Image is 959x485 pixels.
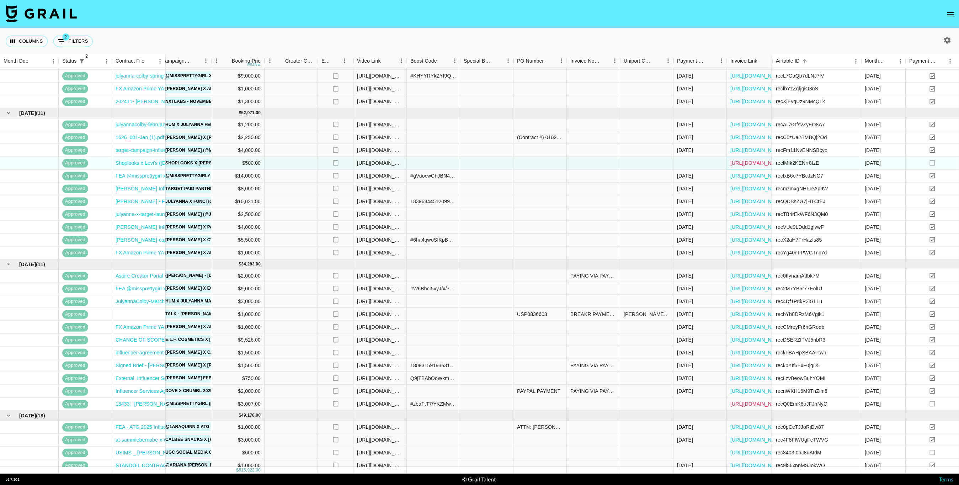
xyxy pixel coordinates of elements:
[730,436,784,443] a: [URL][DOMAIN_NAME]
[53,36,93,47] button: Show filters
[116,298,259,305] a: JulyannaColby-March-HUM_TT_IR-Creator_Agreement_(1).pdf
[116,336,320,343] a: CHANGE OF SCOPE_Julyanna Colby_SOW_e.l.f. Cosmetics_Soft Glam & Splurge (2).pdf
[410,375,456,382] div: Q9jTBAbOoWkm0kod0nsPFy4h-PmXRKmhkFQA4ekAGpHH5CVmouhW8d2yX4rLt0D9pZg
[776,285,822,292] div: rec2M7YB5r77EolIU
[62,337,88,343] span: approved
[865,198,881,205] div: Feb '25
[757,56,767,66] button: Sort
[865,362,881,369] div: Mar '25
[211,83,265,95] div: $1,000.00
[265,54,318,68] div: Creator Commmission Override
[503,56,513,66] button: Menu
[232,54,263,68] div: Booking Price
[677,121,693,128] div: 2/27/2025
[241,261,261,267] div: 34,283.00
[164,310,253,318] a: Talk - [PERSON_NAME] (@1araquinn)
[677,134,693,141] div: 4/1/2025
[211,131,265,144] div: $2,250.00
[677,198,693,205] div: 4/28/2025
[865,72,881,79] div: Jan '25
[776,349,826,356] div: reckFBAHpXBAAFtwh
[776,249,827,256] div: recYg40nFPWGTnc7d
[730,462,784,469] a: [URL][DOMAIN_NAME]
[865,336,881,343] div: Mar '25
[62,73,88,79] span: approved
[865,54,885,68] div: Month Due
[730,249,784,256] a: [URL][DOMAIN_NAME]
[201,56,211,66] button: Menu
[730,375,784,382] a: [URL][DOMAIN_NAME]
[677,362,693,369] div: 3/11/2025
[83,53,90,60] span: 2
[800,56,810,66] button: Sort
[937,56,947,66] button: Sort
[116,400,243,407] a: 18433 - [PERSON_NAME] - Gimme Beauty - [DATE].pdf
[885,56,895,66] button: Sort
[62,173,88,179] span: approved
[116,375,322,382] a: External_Influencer Services and Content Agreement _ [PERSON_NAME] (1) [Revised].pdf
[776,336,825,343] div: recDSERZfTVJ5nbR3
[609,56,620,66] button: Menu
[357,375,403,382] div: https://www.instagram.com/reel/DHU5r9Bxyc-/?igsh=NTc4MTIwNjQ2YQ==
[339,56,350,66] button: Menu
[730,349,784,356] a: [URL][DOMAIN_NAME]
[769,56,780,66] button: Menu
[116,388,294,395] a: Influencer Services Agreement ([PERSON_NAME] and Collectively) [DATE].pdf
[357,54,381,68] div: Video Link
[776,98,825,105] div: recXjEygUz9NMcQLk
[410,172,456,179] div: #gVuocwChJBN4Mnvy/2w+tb9+/2tta6eWBrRorXULjvQc4CaAzYt7MhvMWaxi9go=
[410,236,456,243] div: #6ha4qwoSfKpBwpTZrNl+FEKpWHDXuSqt3+AQJAkH3/sft49zU+g2V/XgGC52QbA=
[730,336,784,343] a: [URL][DOMAIN_NAME]
[776,134,827,141] div: recC5zUa2BMBQj2Od
[222,56,232,66] button: Sort
[677,54,706,68] div: Payment Sent Date
[211,118,265,131] div: $1,200.00
[357,147,403,154] div: https://www.tiktok.com/@missprettygirl/video/7473696303793491246?is_from_webapp=1&sender_device=p...
[730,388,784,395] a: [URL][DOMAIN_NAME]
[353,54,407,68] div: Video Link
[381,56,391,66] button: Sort
[357,223,403,231] div: https://www.tiktok.com/@missprettygirl/video/7469969531549732142?_r=1&_t=8gxArJpQZ5S
[116,54,144,68] div: Contract File
[357,311,403,318] div: https://www.tiktok.com/@1araquinn/video/7481410217377303854?lang=en
[677,285,693,292] div: 4/7/2025
[464,54,493,68] div: Special Booking Type
[730,54,757,68] div: Invoice Link
[517,54,544,68] div: PO Number
[357,336,403,343] div: https://www.instagram.com/reel/DHHtk9xRAH_/?utm_source=ig_web_copy_link&igsh=MzRlODBiNWFlZA==
[62,311,88,318] span: approved
[776,198,825,205] div: recQDBsZG7jHTCrEJ
[62,160,88,167] span: approved
[62,85,88,92] span: approved
[570,54,600,68] div: Invoice Notes
[4,259,14,269] button: hide children
[59,54,112,68] div: Status
[730,298,784,305] a: [URL][DOMAIN_NAME]
[275,56,285,66] button: Sort
[87,56,97,66] button: Sort
[62,198,88,205] span: approved
[116,423,238,431] a: FEA - ATG 2025 Influencer Contract (@1araquinn).pdf
[116,462,207,469] a: STANDOIL CONTRACT_ARIANA (1).pdf
[776,375,826,382] div: recLzvBeowBuhYOMI
[28,56,38,66] button: Sort
[730,85,784,92] a: [URL][DOMAIN_NAME]
[62,362,88,369] span: approved
[4,411,14,421] button: hide children
[730,172,784,179] a: [URL][DOMAIN_NAME]
[321,54,331,68] div: Expenses: Remove Commission?
[77,56,87,66] div: 2 active filters
[36,261,45,268] span: ( 11 )
[567,54,620,68] div: Invoice Notes
[116,172,210,179] a: FEA @missprettygirl x eos Agreement.pdf
[410,362,456,369] div: 18093159193531101
[6,36,48,47] button: Select columns
[776,147,827,154] div: recFm11NvENNSBcyo
[600,56,609,66] button: Sort
[144,56,154,66] button: Sort
[357,121,403,128] div: https://www.instagram.com/reel/DGKBeSmxkLU/?igsh=NTc4MTIwNjQ2YQ==
[4,108,14,118] button: hide children
[211,95,265,108] div: $1,300.00
[865,85,881,92] div: Jan '25
[164,374,253,383] a: [PERSON_NAME] February Campaign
